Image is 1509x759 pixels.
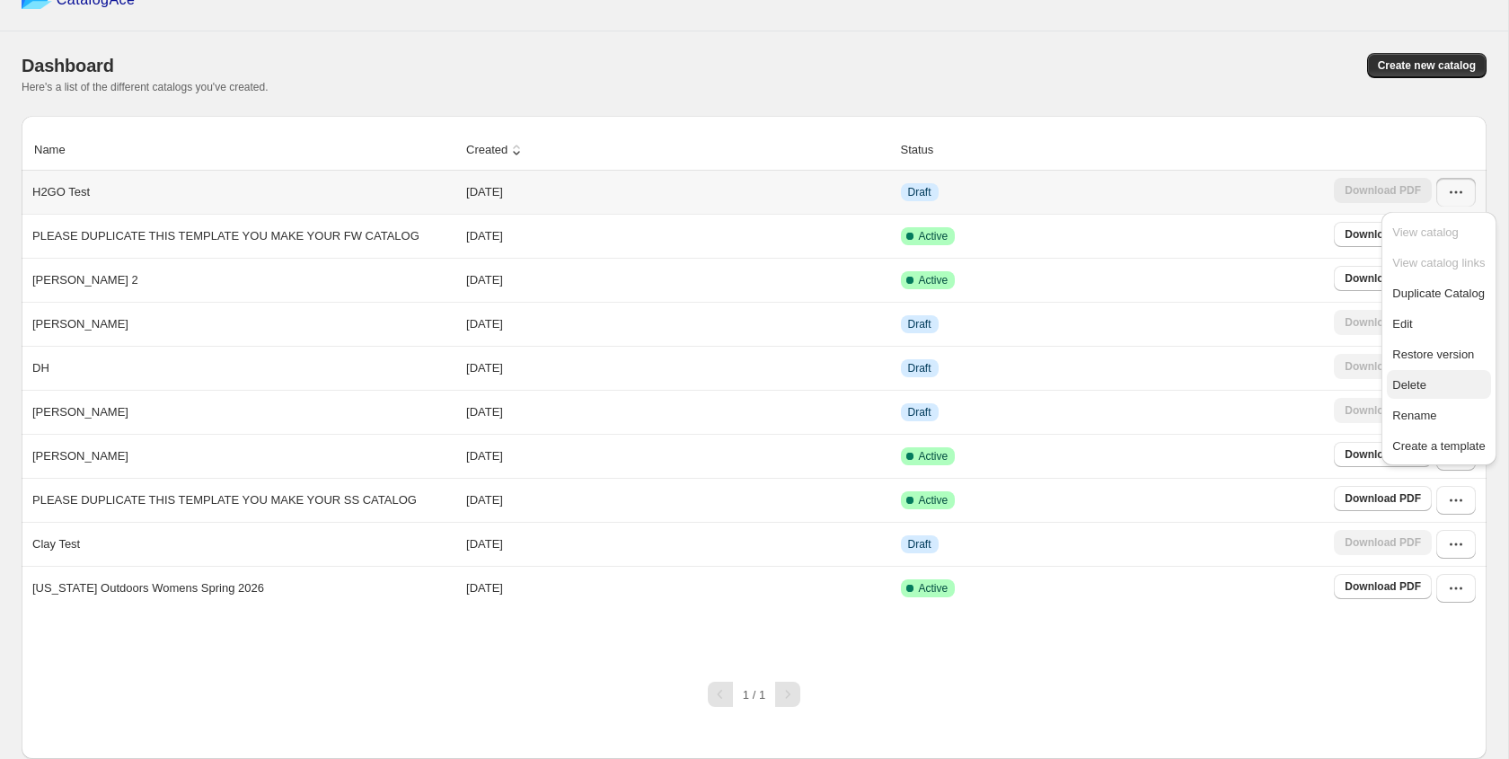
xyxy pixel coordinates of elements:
[463,133,528,167] button: Created
[461,566,895,610] td: [DATE]
[908,537,931,552] span: Draft
[1345,447,1421,462] span: Download PDF
[1392,348,1474,361] span: Restore version
[32,447,128,465] p: [PERSON_NAME]
[22,56,114,75] span: Dashboard
[461,346,895,390] td: [DATE]
[1334,266,1432,291] a: Download PDF
[1392,378,1426,392] span: Delete
[32,271,138,289] p: [PERSON_NAME] 2
[1392,439,1485,453] span: Create a template
[31,133,86,167] button: Name
[461,171,895,214] td: [DATE]
[1367,53,1487,78] button: Create new catalog
[1392,409,1436,422] span: Rename
[1345,579,1421,594] span: Download PDF
[919,493,949,507] span: Active
[1334,574,1432,599] a: Download PDF
[919,449,949,463] span: Active
[32,491,417,509] p: PLEASE DUPLICATE THIS TEMPLATE YOU MAKE YOUR SS CATALOG
[461,434,895,478] td: [DATE]
[908,405,931,419] span: Draft
[32,579,264,597] p: [US_STATE] Outdoors Womens Spring 2026
[1392,287,1485,300] span: Duplicate Catalog
[898,133,955,167] button: Status
[919,581,949,596] span: Active
[461,214,895,258] td: [DATE]
[1378,58,1476,73] span: Create new catalog
[919,273,949,287] span: Active
[743,688,765,702] span: 1 / 1
[1345,491,1421,506] span: Download PDF
[32,403,128,421] p: [PERSON_NAME]
[1345,227,1421,242] span: Download PDF
[32,183,90,201] p: H2GO Test
[32,359,49,377] p: DH
[1334,442,1432,467] a: Download PDF
[1345,271,1421,286] span: Download PDF
[461,522,895,566] td: [DATE]
[22,81,269,93] span: Here's a list of the different catalogs you've created.
[32,535,80,553] p: Clay Test
[1334,486,1432,511] a: Download PDF
[1392,317,1412,331] span: Edit
[1392,256,1485,269] span: View catalog links
[461,478,895,522] td: [DATE]
[919,229,949,243] span: Active
[908,185,931,199] span: Draft
[1392,225,1458,239] span: View catalog
[461,258,895,302] td: [DATE]
[461,390,895,434] td: [DATE]
[32,227,419,245] p: PLEASE DUPLICATE THIS TEMPLATE YOU MAKE YOUR FW CATALOG
[461,302,895,346] td: [DATE]
[908,361,931,375] span: Draft
[908,317,931,331] span: Draft
[1334,222,1432,247] a: Download PDF
[32,315,128,333] p: [PERSON_NAME]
